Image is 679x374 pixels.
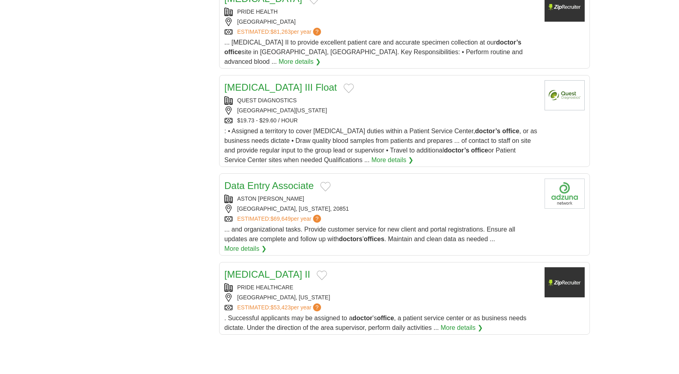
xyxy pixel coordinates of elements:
strong: doctor’s [444,147,469,154]
span: : • Assigned a territory to cover [MEDICAL_DATA] duties within a Patient Service Center, , or as ... [224,128,537,163]
strong: doctor [352,315,372,321]
span: $69,649 [270,215,291,222]
a: ESTIMATED:$69,649per year? [237,215,323,223]
span: ? [313,215,321,223]
a: [MEDICAL_DATA] II [224,269,310,280]
a: ESTIMATED:$81,263per year? [237,28,323,36]
span: ... [MEDICAL_DATA] II to provide excellent patient care and accurate specimen collection at our s... [224,39,522,65]
strong: office [502,128,519,134]
div: PRIDE HEALTH [224,8,538,16]
a: Data Entry Associate [224,180,314,191]
img: Company logo [545,267,585,297]
a: More details ❯ [441,323,483,333]
span: ... and organizational tasks. Provide customer service for new client and portal registrations. E... [224,226,515,242]
div: PRIDE HEALTHCARE [224,283,538,292]
strong: office [224,49,242,55]
button: Add to favorite jobs [344,83,354,93]
div: $19.73 - $29.60 / HOUR [224,116,538,125]
a: More details ❯ [371,155,413,165]
div: [GEOGRAPHIC_DATA], [US_STATE], 20851 [224,205,538,213]
strong: doctors [339,236,363,242]
span: $81,263 [270,28,291,35]
div: ASTON [PERSON_NAME] [224,195,538,203]
a: More details ❯ [224,244,266,254]
strong: doctor’s [475,128,500,134]
button: Add to favorite jobs [317,270,327,280]
img: Company logo [545,179,585,209]
div: [GEOGRAPHIC_DATA], [US_STATE] [224,293,538,302]
strong: office [471,147,488,154]
span: . Successful applicants may be assigned to a 's , a patient service center or as business needs d... [224,315,527,331]
button: Add to favorite jobs [320,182,331,191]
div: [GEOGRAPHIC_DATA] [224,18,538,26]
a: More details ❯ [279,57,321,67]
a: QUEST DIAGNOSTICS [237,97,297,104]
strong: doctor’s [496,39,521,46]
span: $53,423 [270,304,291,311]
div: [GEOGRAPHIC_DATA][US_STATE] [224,106,538,115]
a: ESTIMATED:$53,423per year? [237,303,323,312]
a: [MEDICAL_DATA] III Float [224,82,337,93]
strong: offices [364,236,384,242]
strong: office [377,315,394,321]
img: Quest Diagnostics logo [545,80,585,110]
span: ? [313,303,321,311]
span: ? [313,28,321,36]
